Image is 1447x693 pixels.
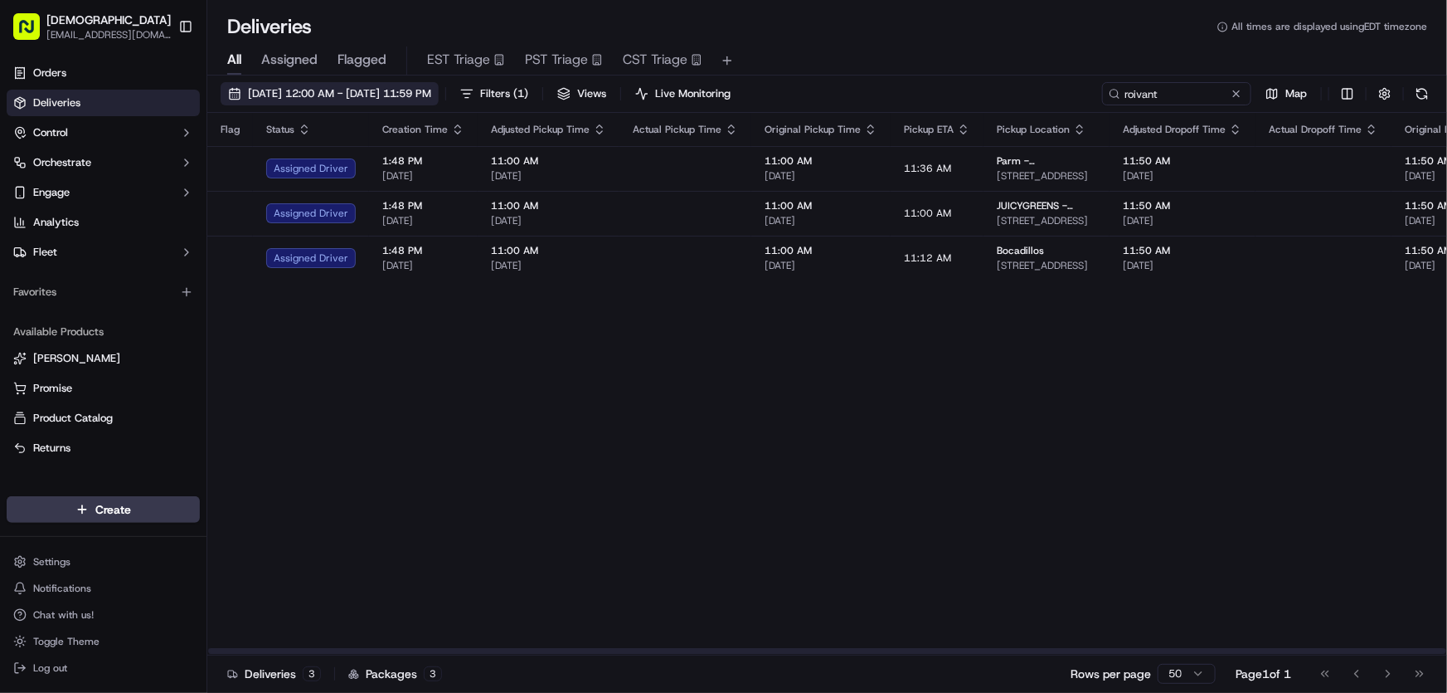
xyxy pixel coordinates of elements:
[337,50,386,70] span: Flagged
[13,381,193,396] a: Promise
[7,90,200,116] a: Deliveries
[7,496,200,523] button: Create
[17,66,302,93] p: Welcome 👋
[46,12,171,28] span: [DEMOGRAPHIC_DATA]
[1102,82,1251,105] input: Type to search
[261,50,318,70] span: Assigned
[43,107,299,124] input: Got a question? Start typing here...
[7,656,200,680] button: Log out
[117,281,201,294] a: Powered byPylon
[33,185,70,200] span: Engage
[33,582,91,595] span: Notifications
[7,577,200,600] button: Notifications
[165,281,201,294] span: Pylon
[33,381,72,396] span: Promise
[7,149,200,176] button: Orchestrate
[382,199,464,212] span: 1:48 PM
[13,441,193,456] a: Returns
[157,241,266,257] span: API Documentation
[33,608,94,622] span: Chat with us!
[56,159,272,175] div: Start new chat
[382,169,464,183] span: [DATE]
[33,245,57,260] span: Fleet
[623,50,687,70] span: CST Triage
[1123,244,1242,257] span: 11:50 AM
[227,13,312,40] h1: Deliveries
[245,666,296,682] span: Deliveries
[577,86,606,101] span: Views
[1071,666,1151,682] p: Rows per page
[1123,169,1242,183] span: [DATE]
[7,375,200,402] button: Promise
[46,28,171,41] button: [EMAIL_ADDRESS][DOMAIN_NAME]
[997,244,1044,257] span: Bocadillos
[382,154,464,168] span: 1:48 PM
[997,169,1096,183] span: [STREET_ADDRESS]
[904,207,951,220] span: 11:00 AM
[17,159,46,188] img: 1736555255976-a54dd68f-1ca7-489b-9aae-adbdc363a1c4
[491,169,606,183] span: [DATE]
[1411,82,1434,105] button: Refresh
[134,234,273,264] a: 💻API Documentation
[33,661,67,675] span: Log out
[7,239,200,266] button: Fleet
[655,86,731,101] span: Live Monitoring
[7,179,200,206] button: Engage
[7,279,200,305] div: Favorites
[491,214,606,227] span: [DATE]
[7,7,172,46] button: [DEMOGRAPHIC_DATA][EMAIL_ADDRESS][DOMAIN_NAME]
[997,214,1096,227] span: [STREET_ADDRESS]
[997,123,1070,136] span: Pickup Location
[633,123,721,136] span: Actual Pickup Time
[765,259,877,272] span: [DATE]
[33,95,80,110] span: Deliveries
[221,123,240,136] span: Flag
[525,50,588,70] span: PST Triage
[480,86,528,101] span: Filters
[513,86,528,101] span: ( 1 )
[1285,86,1307,101] span: Map
[491,199,606,212] span: 11:00 AM
[7,319,200,345] div: Available Products
[266,123,294,136] span: Status
[382,259,464,272] span: [DATE]
[765,244,877,257] span: 11:00 AM
[33,66,66,81] span: Orders
[1269,123,1362,136] span: Actual Dropoff Time
[765,154,877,168] span: 11:00 AM
[1123,199,1242,212] span: 11:50 AM
[7,120,200,146] button: Control
[13,411,193,426] a: Product Catalog
[765,169,877,183] span: [DATE]
[997,154,1096,168] span: Parm - [GEOGRAPHIC_DATA]
[10,234,134,264] a: 📗Knowledge Base
[1123,154,1242,168] span: 11:50 AM
[550,82,614,105] button: Views
[628,82,738,105] button: Live Monitoring
[765,214,877,227] span: [DATE]
[491,123,590,136] span: Adjusted Pickup Time
[227,50,241,70] span: All
[33,155,91,170] span: Orchestrate
[997,199,1096,212] span: JUICYGREENS - [GEOGRAPHIC_DATA]
[1231,20,1427,33] span: All times are displayed using EDT timezone
[424,666,442,681] div: 3
[453,82,536,105] button: Filters(1)
[491,244,606,257] span: 11:00 AM
[366,666,417,682] span: Packages
[56,175,210,188] div: We're available if you need us!
[33,125,68,140] span: Control
[17,17,50,50] img: Nash
[7,603,200,627] button: Chat with us!
[765,199,877,212] span: 11:00 AM
[7,209,200,236] a: Analytics
[7,435,200,461] button: Returns
[13,351,193,366] a: [PERSON_NAME]
[95,501,131,518] span: Create
[491,154,606,168] span: 11:00 AM
[282,163,302,183] button: Start new chat
[427,50,490,70] span: EST Triage
[33,351,120,366] span: [PERSON_NAME]
[1123,259,1242,272] span: [DATE]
